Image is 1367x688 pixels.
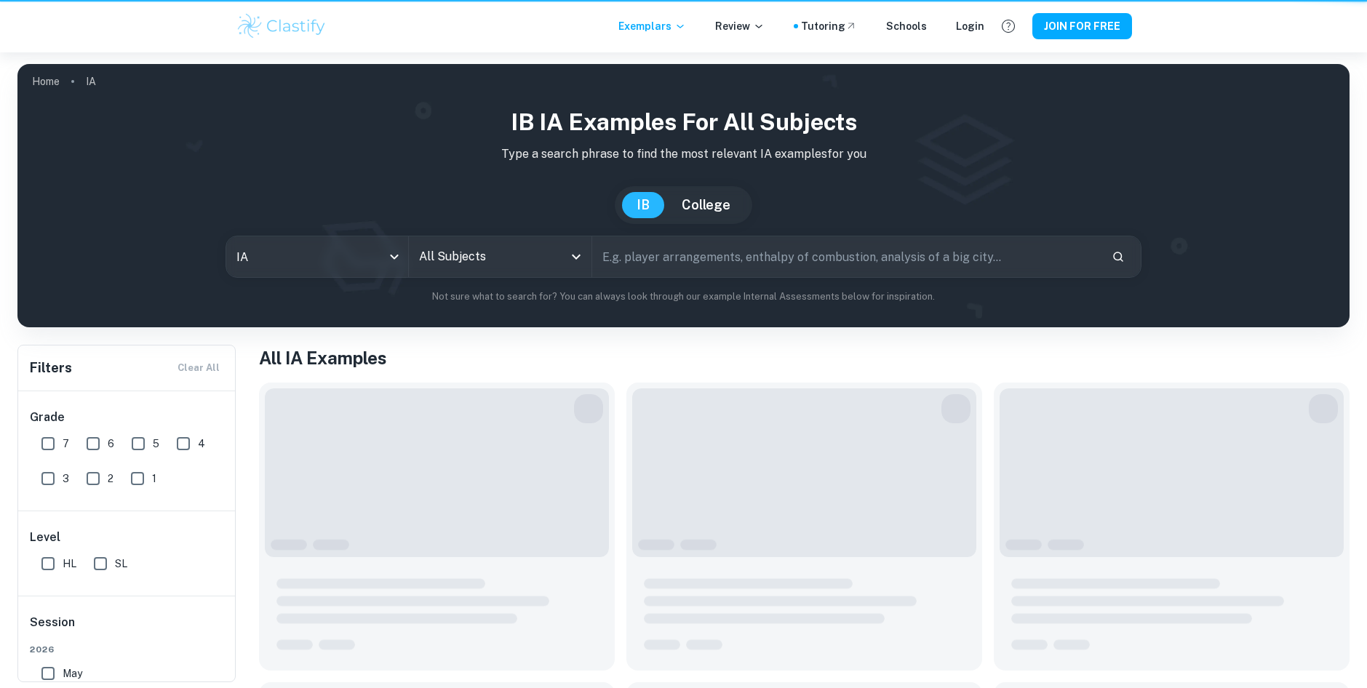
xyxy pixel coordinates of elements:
img: Clastify logo [236,12,328,41]
p: Review [715,18,765,34]
p: Exemplars [618,18,686,34]
span: 4 [198,436,205,452]
div: IA [226,236,408,277]
p: IA [86,73,96,89]
span: 6 [108,436,114,452]
img: profile cover [17,64,1350,327]
span: 7 [63,436,69,452]
a: Tutoring [801,18,857,34]
span: May [63,665,82,681]
span: SL [115,556,127,572]
button: IB [622,192,664,218]
a: Schools [886,18,927,34]
h6: Session [30,614,225,643]
h6: Level [30,529,225,546]
a: Home [32,71,60,92]
button: College [667,192,745,218]
span: HL [63,556,76,572]
span: 3 [63,471,69,487]
button: Open [566,247,586,267]
span: 5 [153,436,159,452]
h6: Filters [30,358,72,378]
h6: Grade [30,409,225,426]
button: Search [1106,244,1131,269]
p: Not sure what to search for? You can always look through our example Internal Assessments below f... [29,289,1338,304]
h1: All IA Examples [259,345,1350,371]
a: Login [956,18,984,34]
span: 1 [152,471,156,487]
span: 2 [108,471,113,487]
h1: IB IA examples for all subjects [29,105,1338,140]
button: Help and Feedback [996,14,1021,39]
p: Type a search phrase to find the most relevant IA examples for you [29,145,1338,163]
span: 2026 [30,643,225,656]
input: E.g. player arrangements, enthalpy of combustion, analysis of a big city... [592,236,1100,277]
button: JOIN FOR FREE [1032,13,1132,39]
